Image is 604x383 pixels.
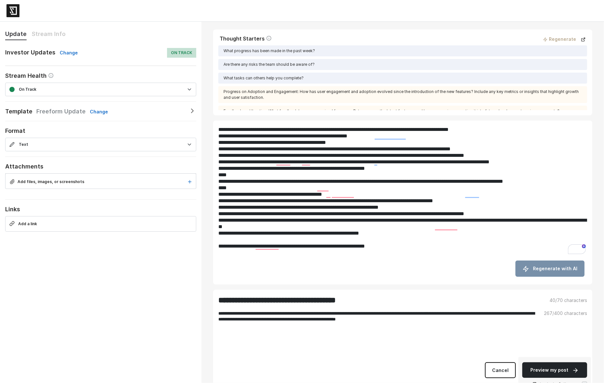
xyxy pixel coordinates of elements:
[18,179,84,184] span: Add files, images, or screenshots
[218,73,587,84] div: What tasks can others help you complete?
[515,261,585,277] button: Regenerate with AI
[90,109,108,114] span: Change
[543,36,576,43] button: Regenerate
[5,206,20,213] span: Links
[5,216,196,232] button: Add a link
[218,59,587,70] div: Are there any risks the team should be aware of?
[5,72,47,79] span: Stream Health
[5,108,32,115] span: Template
[530,367,568,373] span: Preview my post
[5,49,55,56] span: Investor Updates
[167,48,196,58] span: On Track
[533,266,577,271] span: Regenerate with AI
[18,221,37,226] span: Add a link
[87,109,108,114] a: Change
[546,297,591,305] div: /70 characters
[57,50,78,55] a: Change
[5,83,196,96] span: On Track
[549,36,576,42] span: Regenerate
[6,4,19,17] img: logo-6ba331977e59facfbff2947a2e854c94a5e6b03243a11af005d3916e8cc67d17.png
[32,29,66,40] button: Stream Info
[218,126,587,255] textarea: To enrich screen reader interactions, please activate Accessibility in Grammarly extension settings
[60,50,78,55] span: Change
[9,85,184,93] span: On Track
[544,310,552,316] span: 267
[19,142,28,147] span: Text
[19,87,36,92] span: On Track
[5,163,43,170] span: Attachments
[5,29,27,40] button: Update
[5,138,196,151] span: Text
[485,362,516,378] a: Cancel
[220,35,265,42] span: Thought Starters
[540,310,591,357] div: /400 characters
[36,108,86,115] span: Freeform Update
[218,45,587,56] div: What progress has been made in the past week?
[9,140,184,148] span: Text
[550,297,555,303] span: 40
[218,106,587,117] div: Feedback and Iteration: What feedback have you received from your Beta users on the latest featur...
[218,86,587,103] div: Progress on Adoption and Engagement: How has user engagement and adoption evolved since the intro...
[5,127,25,134] span: Format
[522,362,587,378] button: Preview my post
